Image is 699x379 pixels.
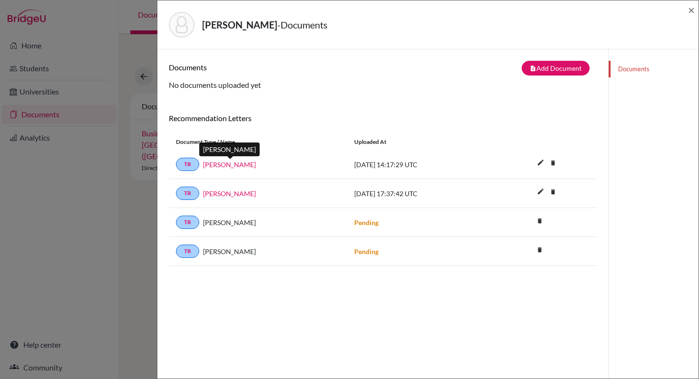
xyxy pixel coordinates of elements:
[533,215,547,228] a: delete
[169,138,347,146] div: Document Type / Name
[533,214,547,228] i: delete
[169,63,383,72] h6: Documents
[688,3,695,17] span: ×
[688,4,695,16] button: Close
[176,187,199,200] a: TR
[354,247,379,256] strong: Pending
[176,245,199,258] a: TR
[169,61,597,91] div: No documents uploaded yet
[347,138,490,146] div: Uploaded at
[176,216,199,229] a: TR
[354,218,379,227] strong: Pending
[533,155,548,170] i: edit
[169,114,597,123] h6: Recommendation Letters
[546,185,560,199] i: delete
[533,244,547,257] a: delete
[199,142,260,156] div: [PERSON_NAME]
[522,61,590,76] button: note_addAdd Document
[354,161,417,169] span: [DATE] 14:17:29 UTC
[203,218,256,227] span: [PERSON_NAME]
[354,189,417,198] span: [DATE] 17:37:42 UTC
[533,185,549,199] button: edit
[202,19,277,30] strong: [PERSON_NAME]
[546,186,560,199] a: delete
[533,243,547,257] i: delete
[533,184,548,199] i: edit
[533,156,549,171] button: edit
[277,19,328,30] span: - Documents
[546,157,560,170] a: delete
[530,65,536,72] i: note_add
[176,158,199,171] a: TR
[203,160,256,170] a: [PERSON_NAME]
[203,189,256,199] a: [PERSON_NAME]
[203,246,256,256] span: [PERSON_NAME]
[609,61,699,77] a: Documents
[546,156,560,170] i: delete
